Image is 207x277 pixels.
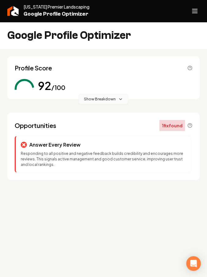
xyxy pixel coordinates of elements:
div: /100 [51,83,65,92]
div: 92 [38,80,51,92]
div: 1 fix found [159,120,185,131]
button: Open navigation menu [187,4,202,18]
button: Show Breakdown [79,94,128,104]
span: Opportunities [15,121,56,130]
div: Open Intercom Messenger [186,256,201,271]
p: Responding to all positive and negative feedback builds credibility and encourages more reviews. ... [21,151,186,167]
span: [US_STATE] Premier Landscaping [24,4,89,10]
span: Profile Score [15,64,52,72]
span: Google Profile Optimizer [24,10,89,18]
p: Answer Every Review [29,141,81,148]
div: Answer Every ReviewResponding to all positive and negative feedback builds credibility and encour... [15,136,191,173]
h2: Google Profile Optimizer [7,29,131,42]
img: Rebolt Logo [7,6,19,16]
span: Show Breakdown [84,97,116,102]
